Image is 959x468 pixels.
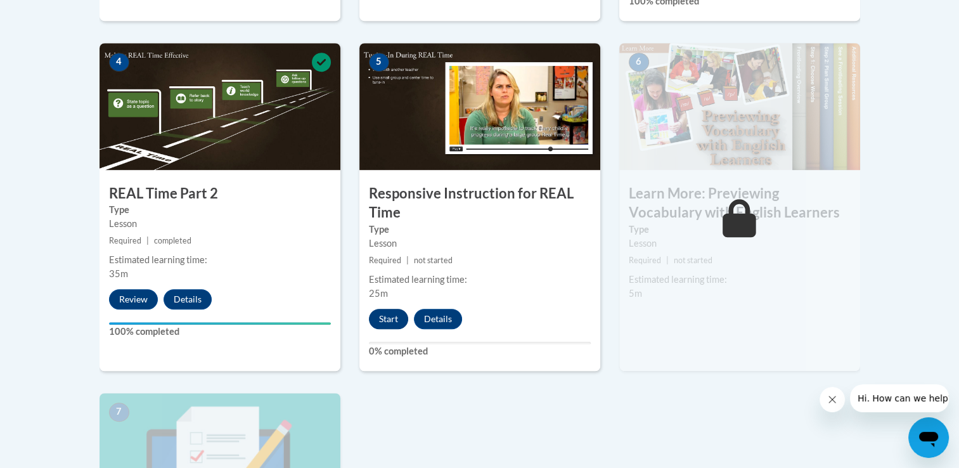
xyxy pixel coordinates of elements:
span: not started [674,256,712,265]
button: Review [109,289,158,309]
img: Course Image [619,43,860,170]
img: Course Image [100,43,340,170]
span: | [666,256,669,265]
span: 4 [109,53,129,72]
div: Your progress [109,322,331,325]
div: Estimated learning time: [109,253,331,267]
span: completed [154,236,191,245]
div: Estimated learning time: [629,273,851,287]
img: Course Image [359,43,600,170]
label: Type [629,223,851,237]
h3: Learn More: Previewing Vocabulary with English Learners [619,184,860,223]
iframe: Message from company [850,384,949,412]
span: Hi. How can we help? [8,9,103,19]
span: 5m [629,288,642,299]
span: 5 [369,53,389,72]
span: not started [414,256,453,265]
span: Required [369,256,401,265]
label: Type [109,203,331,217]
button: Details [414,309,462,329]
span: Required [109,236,141,245]
span: | [146,236,149,245]
iframe: Button to launch messaging window [908,417,949,458]
span: 7 [109,403,129,422]
div: Lesson [109,217,331,231]
h3: REAL Time Part 2 [100,184,340,204]
span: | [406,256,409,265]
label: Type [369,223,591,237]
label: 100% completed [109,325,331,339]
button: Start [369,309,408,329]
iframe: Close message [820,387,845,412]
div: Lesson [629,237,851,250]
span: 35m [109,268,128,279]
span: 6 [629,53,649,72]
label: 0% completed [369,344,591,358]
h3: Responsive Instruction for REAL Time [359,184,600,223]
span: 25m [369,288,388,299]
div: Lesson [369,237,591,250]
span: Required [629,256,661,265]
div: Estimated learning time: [369,273,591,287]
button: Details [164,289,212,309]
